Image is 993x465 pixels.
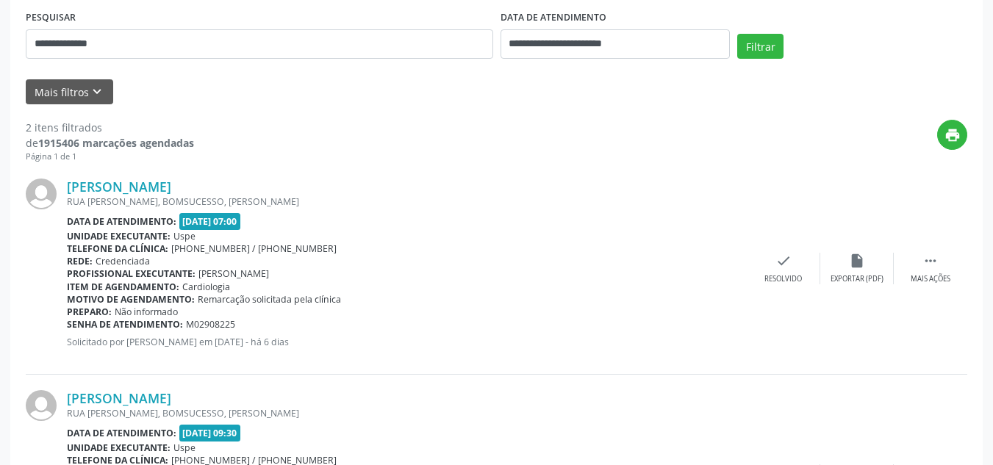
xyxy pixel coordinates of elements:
[67,267,196,280] b: Profissional executante:
[849,253,865,269] i: insert_drive_file
[115,306,178,318] span: Não informado
[173,230,196,242] span: Uspe
[198,293,341,306] span: Remarcação solicitada pela clínica
[26,151,194,163] div: Página 1 de 1
[501,7,606,29] label: DATA DE ATENDIMENTO
[186,318,235,331] span: M02908225
[182,281,230,293] span: Cardiologia
[179,213,241,230] span: [DATE] 07:00
[26,135,194,151] div: de
[171,242,337,255] span: [PHONE_NUMBER] / [PHONE_NUMBER]
[67,306,112,318] b: Preparo:
[198,267,269,280] span: [PERSON_NAME]
[67,293,195,306] b: Motivo de agendamento:
[922,253,939,269] i: 
[89,84,105,100] i: keyboard_arrow_down
[67,242,168,255] b: Telefone da clínica:
[67,427,176,439] b: Data de atendimento:
[937,120,967,150] button: print
[67,318,183,331] b: Senha de atendimento:
[737,34,784,59] button: Filtrar
[67,215,176,228] b: Data de atendimento:
[26,7,76,29] label: PESQUISAR
[67,230,171,242] b: Unidade executante:
[67,179,171,195] a: [PERSON_NAME]
[67,195,747,208] div: RUA [PERSON_NAME], BOMSUCESSO, [PERSON_NAME]
[179,425,241,441] span: [DATE] 09:30
[67,390,171,406] a: [PERSON_NAME]
[38,136,194,150] strong: 1915406 marcações agendadas
[96,255,150,267] span: Credenciada
[764,274,802,284] div: Resolvido
[173,441,196,454] span: Uspe
[26,390,57,421] img: img
[911,274,950,284] div: Mais ações
[67,336,747,348] p: Solicitado por [PERSON_NAME] em [DATE] - há 6 dias
[67,255,93,267] b: Rede:
[26,79,113,105] button: Mais filtroskeyboard_arrow_down
[67,281,179,293] b: Item de agendamento:
[67,441,171,454] b: Unidade executante:
[26,120,194,135] div: 2 itens filtrados
[67,407,747,419] div: RUA [PERSON_NAME], BOMSUCESSO, [PERSON_NAME]
[26,179,57,209] img: img
[775,253,792,269] i: check
[831,274,883,284] div: Exportar (PDF)
[944,127,961,143] i: print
